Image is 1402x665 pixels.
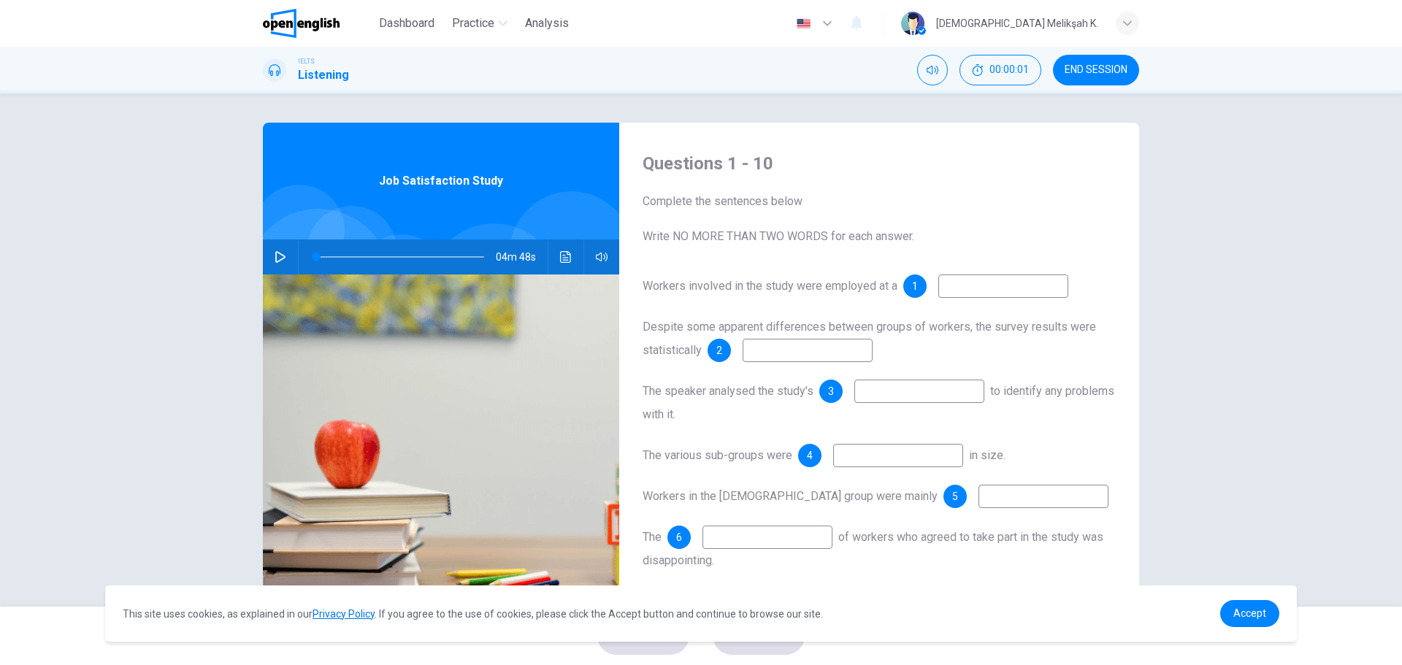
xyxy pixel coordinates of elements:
[807,450,813,461] span: 4
[643,530,1103,567] span: of workers who agreed to take part in the study was disappointing.
[901,12,924,35] img: Profile picture
[952,491,958,501] span: 5
[263,9,340,38] img: OpenEnglish logo
[643,320,1096,357] span: Despite some apparent differences between groups of workers, the survey results were statistically
[1065,64,1127,76] span: END SESSION
[263,9,373,38] a: OpenEnglish logo
[643,384,813,398] span: The speaker analysed the study's
[959,55,1041,85] button: 00:00:01
[828,386,834,396] span: 3
[105,585,1297,642] div: cookieconsent
[379,15,434,32] span: Dashboard
[519,10,575,36] button: Analysis
[496,239,548,274] span: 04m 48s
[912,281,918,291] span: 1
[298,56,315,66] span: IELTS
[643,448,792,462] span: The various sub-groups were
[969,448,1005,462] span: in size.
[379,172,503,190] span: Job Satisfaction Study
[643,279,897,293] span: Workers involved in the study were employed at a
[554,239,578,274] button: Click to see the audio transcription
[123,608,823,620] span: This site uses cookies, as explained in our . If you agree to the use of cookies, please click th...
[1233,607,1266,619] span: Accept
[917,55,948,85] div: Mute
[676,532,682,542] span: 6
[643,489,938,503] span: Workers in the [DEMOGRAPHIC_DATA] group were mainly
[643,152,1116,175] h4: Questions 1 - 10
[1053,55,1139,85] button: END SESSION
[794,18,813,29] img: en
[936,15,1098,32] div: [DEMOGRAPHIC_DATA] Melikşah K.
[643,530,662,544] span: The
[313,608,375,620] a: Privacy Policy
[989,64,1029,76] span: 00:00:01
[263,274,619,630] img: Job Satisfaction Study
[959,55,1041,85] div: Hide
[1220,600,1279,627] a: dismiss cookie message
[298,66,349,84] h1: Listening
[716,345,722,355] span: 2
[446,10,513,36] button: Practice
[525,15,569,32] span: Analysis
[452,15,494,32] span: Practice
[643,193,1116,245] span: Complete the sentences below Write NO MORE THAN TWO WORDS for each answer.
[373,10,440,36] button: Dashboard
